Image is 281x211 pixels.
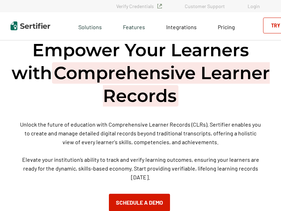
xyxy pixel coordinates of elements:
img: Verified [157,4,162,8]
span: Solutions [78,22,102,31]
span: Integrations [166,24,197,30]
img: Sertifier | Digital Credentialing Platform [11,21,50,30]
a: Verify Credentials [116,3,162,9]
a: Login [248,3,260,9]
span: Pricing [218,24,235,30]
a: Pricing [218,22,235,31]
h1: Empower Your Learners with [6,39,275,107]
p: Unlock the future of education with Comprehensive Learner Records (CLRs). Sertifier enables you t... [19,120,262,181]
a: Integrations [166,22,197,31]
a: Customer Support [185,3,225,9]
span: Comprehensive Learner Records [52,62,270,107]
span: Features [123,22,145,31]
